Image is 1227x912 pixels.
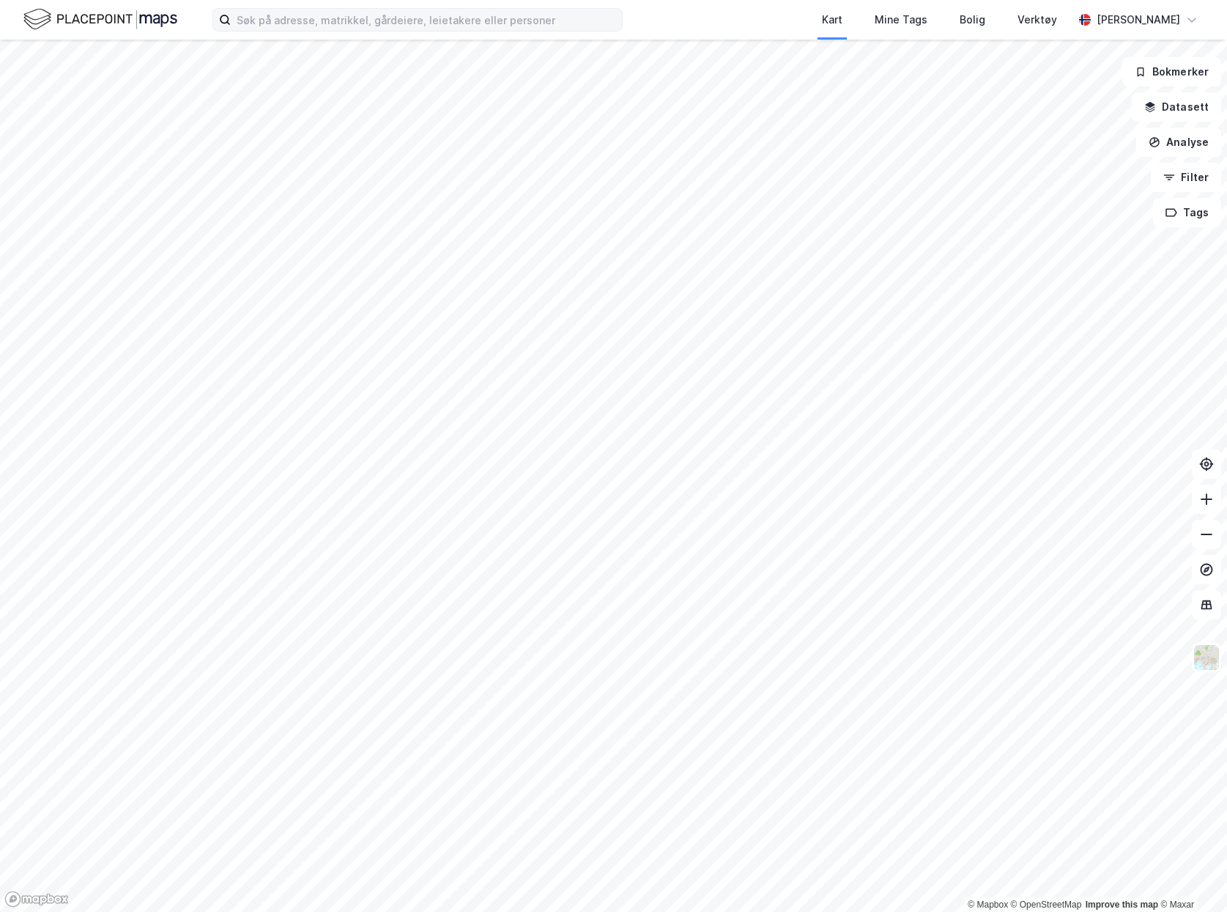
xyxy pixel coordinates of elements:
[231,9,622,31] input: Søk på adresse, matrikkel, gårdeiere, leietakere eller personer
[960,11,985,29] div: Bolig
[1097,11,1180,29] div: [PERSON_NAME]
[1154,842,1227,912] div: Kontrollprogram for chat
[1017,11,1057,29] div: Verktøy
[23,7,177,32] img: logo.f888ab2527a4732fd821a326f86c7f29.svg
[822,11,842,29] div: Kart
[875,11,927,29] div: Mine Tags
[1154,842,1227,912] iframe: Chat Widget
